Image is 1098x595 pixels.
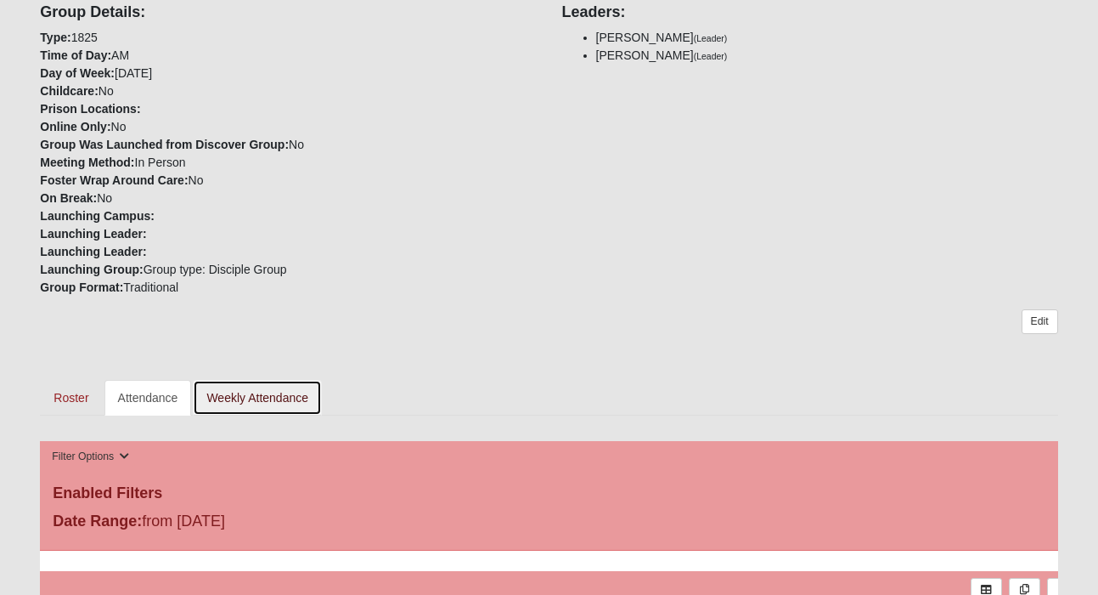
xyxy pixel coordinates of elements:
label: Date Range: [53,510,142,533]
strong: Prison Locations: [40,102,140,116]
strong: Foster Wrap Around Care: [40,173,188,187]
strong: Launching Campus: [40,209,155,223]
strong: Day of Week: [40,66,115,80]
strong: On Break: [40,191,97,205]
button: Filter Options [47,448,134,466]
strong: Childcare: [40,84,98,98]
strong: Online Only: [40,120,110,133]
h4: Group Details: [40,3,536,22]
strong: Launching Leader: [40,227,146,241]
h4: Enabled Filters [53,484,1045,503]
li: [PERSON_NAME] [596,47,1058,65]
strong: Meeting Method: [40,156,134,169]
strong: Type: [40,31,70,44]
a: Weekly Attendance [193,380,322,416]
div: from [DATE] [40,510,379,537]
strong: Group Was Launched from Discover Group: [40,138,289,151]
a: Edit [1022,309,1058,334]
h4: Leaders: [562,3,1058,22]
strong: Time of Day: [40,48,111,62]
li: [PERSON_NAME] [596,29,1058,47]
strong: Launching Leader: [40,245,146,258]
a: Roster [40,380,102,416]
small: (Leader) [694,51,728,61]
strong: Launching Group: [40,263,143,276]
strong: Group Format: [40,280,123,294]
small: (Leader) [694,33,728,43]
a: Attendance [104,380,192,416]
